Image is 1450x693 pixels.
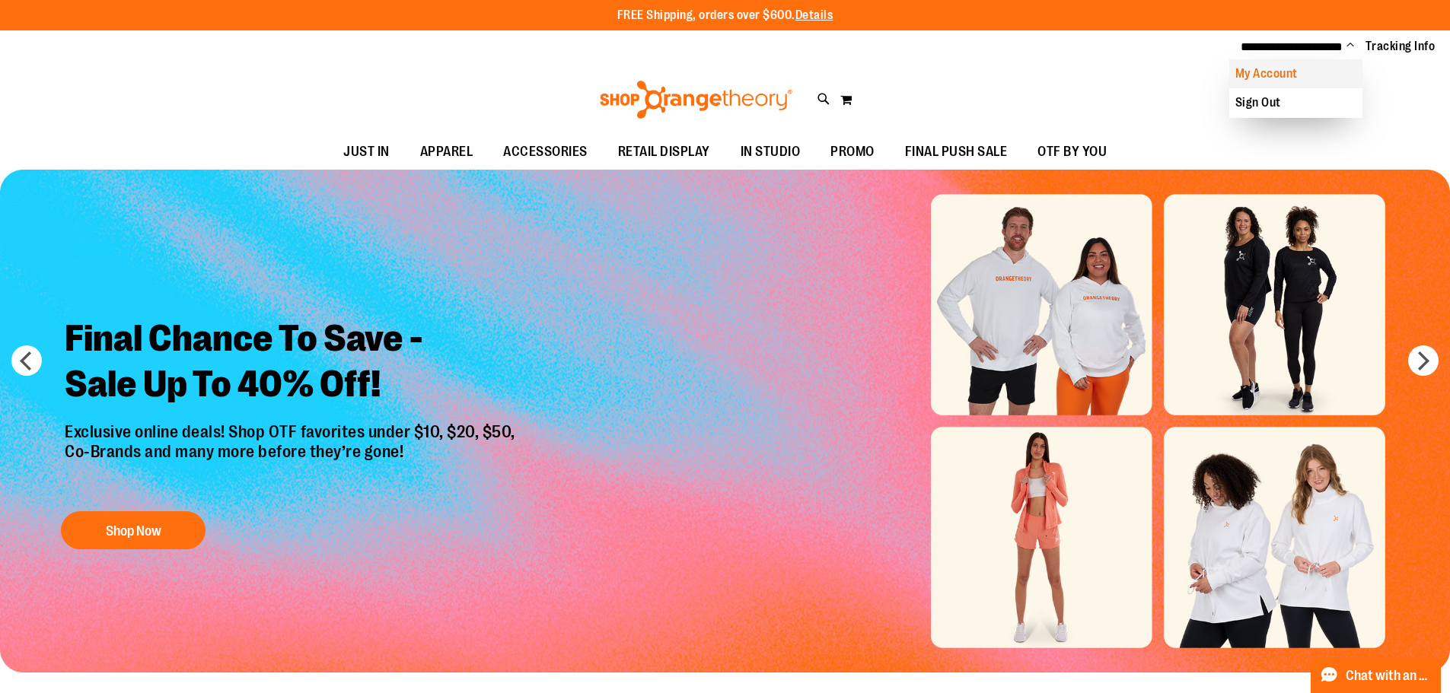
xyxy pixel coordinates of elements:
a: ACCESSORIES [488,135,603,170]
a: PROMO [815,135,890,170]
a: APPAREL [405,135,489,170]
p: Exclusive online deals! Shop OTF favorites under $10, $20, $50, Co-Brands and many more before th... [53,422,531,497]
button: Chat with an Expert [1311,658,1442,693]
a: FINAL PUSH SALE [890,135,1023,170]
a: My Account [1229,59,1362,88]
button: prev [11,345,42,376]
a: Tracking Info [1366,38,1436,55]
span: Chat with an Expert [1346,669,1432,683]
a: RETAIL DISPLAY [603,135,725,170]
button: next [1408,345,1439,376]
a: OTF BY YOU [1022,135,1122,170]
span: RETAIL DISPLAY [618,135,710,169]
a: IN STUDIO [725,135,816,170]
a: Details [795,8,833,22]
a: JUST IN [328,135,405,170]
button: Shop Now [61,511,206,549]
span: PROMO [830,135,875,169]
span: ACCESSORIES [503,135,588,169]
p: FREE Shipping, orders over $600. [617,7,833,24]
button: Account menu [1346,39,1354,54]
span: JUST IN [343,135,390,169]
span: OTF BY YOU [1037,135,1107,169]
span: FINAL PUSH SALE [905,135,1008,169]
span: APPAREL [420,135,473,169]
span: IN STUDIO [741,135,801,169]
h2: Final Chance To Save - Sale Up To 40% Off! [53,304,531,422]
img: Shop Orangetheory [598,81,795,119]
a: Sign Out [1229,88,1362,117]
a: Final Chance To Save -Sale Up To 40% Off! Exclusive online deals! Shop OTF favorites under $10, $... [53,304,531,558]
